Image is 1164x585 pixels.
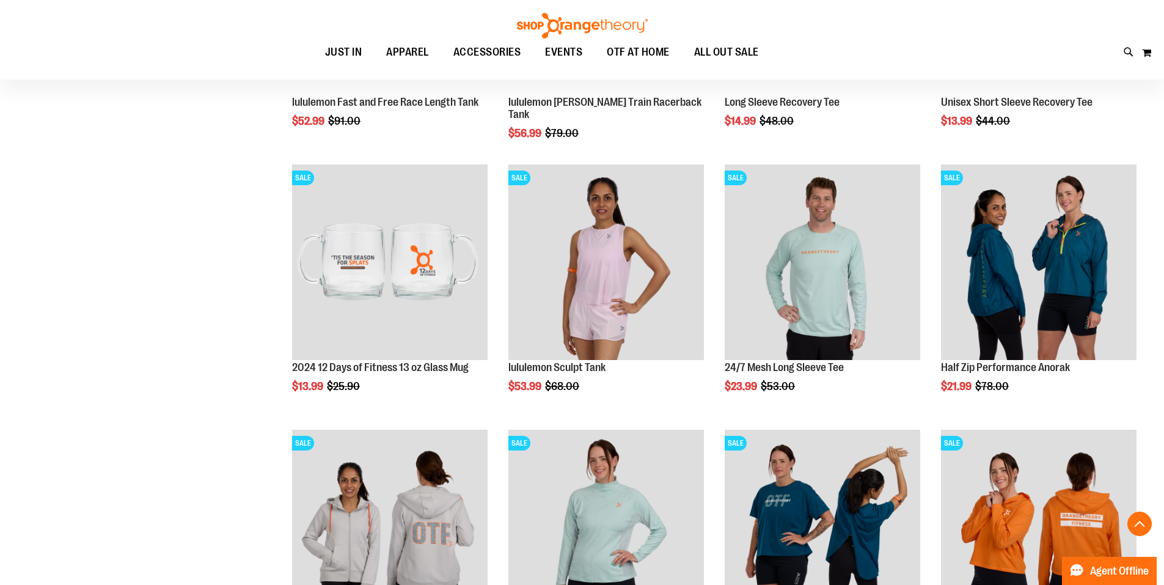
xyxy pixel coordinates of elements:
[508,171,530,185] span: SALE
[286,158,494,424] div: product
[725,361,844,373] a: 24/7 Mesh Long Sleeve Tee
[545,380,581,392] span: $68.00
[1127,512,1152,536] button: Back To Top
[328,115,362,127] span: $91.00
[292,361,469,373] a: 2024 12 Days of Fitness 13 oz Glass Mug
[508,361,606,373] a: lululemon Sculpt Tank
[607,39,670,66] span: OTF AT HOME
[292,171,314,185] span: SALE
[453,39,521,66] span: ACCESSORIES
[1062,557,1157,585] button: Agent Offline
[761,380,797,392] span: $53.00
[325,39,362,66] span: JUST IN
[976,115,1012,127] span: $44.00
[941,380,973,392] span: $21.99
[515,13,650,39] img: Shop Orangetheory
[508,436,530,451] span: SALE
[941,96,1093,108] a: Unisex Short Sleeve Recovery Tee
[719,158,926,424] div: product
[941,361,1070,373] a: Half Zip Performance Anorak
[327,380,362,392] span: $25.90
[941,171,963,185] span: SALE
[508,380,543,392] span: $53.99
[508,96,701,120] a: lululemon [PERSON_NAME] Train Racerback Tank
[545,39,582,66] span: EVENTS
[694,39,759,66] span: ALL OUT SALE
[292,115,326,127] span: $52.99
[941,164,1137,362] a: Half Zip Performance AnorakSALE
[508,164,704,360] img: Main Image of 1538347
[725,164,920,362] a: Main Image of 1457095SALE
[725,436,747,451] span: SALE
[386,39,429,66] span: APPAREL
[292,164,488,362] a: Main image of 2024 12 Days of Fitness 13 oz Glass MugSALE
[725,164,920,360] img: Main Image of 1457095
[725,96,840,108] a: Long Sleeve Recovery Tee
[725,380,759,392] span: $23.99
[508,127,543,139] span: $56.99
[935,158,1143,424] div: product
[292,380,325,392] span: $13.99
[292,164,488,360] img: Main image of 2024 12 Days of Fitness 13 oz Glass Mug
[545,127,580,139] span: $79.00
[725,115,758,127] span: $14.99
[292,436,314,451] span: SALE
[725,171,747,185] span: SALE
[508,164,704,362] a: Main Image of 1538347SALE
[760,115,796,127] span: $48.00
[502,158,710,424] div: product
[941,436,963,451] span: SALE
[941,115,974,127] span: $13.99
[292,96,478,108] a: lululemon Fast and Free Race Length Tank
[975,380,1011,392] span: $78.00
[941,164,1137,360] img: Half Zip Performance Anorak
[1090,565,1149,577] span: Agent Offline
